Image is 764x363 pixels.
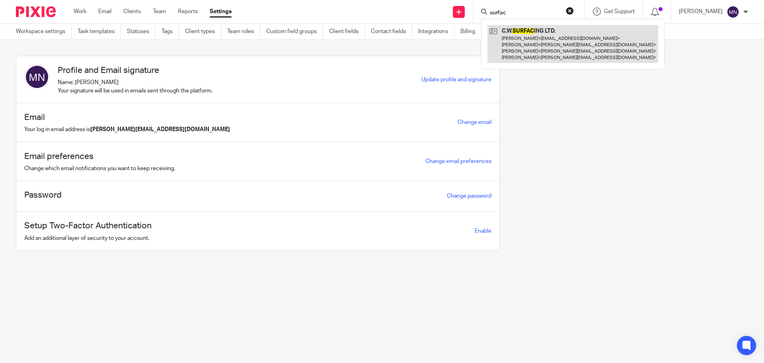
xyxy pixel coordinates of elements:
a: Client fields [329,24,365,39]
p: Name: [PERSON_NAME] Your signature will be used in emails sent through the platform. [58,78,212,95]
a: Workspace settings [16,24,72,39]
p: Add an additional layer of security to your account. [24,234,152,242]
a: Team [153,8,166,16]
a: Custom field groups [266,24,323,39]
input: Search [489,10,561,17]
a: Update profile and signature [421,77,491,82]
a: Integrations [418,24,454,39]
a: Task templates [78,24,121,39]
a: Billing [460,24,481,39]
button: Clear [566,7,574,15]
img: svg%3E [727,6,739,18]
a: Clients [123,8,141,16]
a: Change email preferences [425,159,491,164]
a: Statuses [127,24,156,39]
img: svg%3E [24,64,50,90]
a: Contact fields [371,24,412,39]
b: [PERSON_NAME][EMAIL_ADDRESS][DOMAIN_NAME] [90,127,230,132]
p: [PERSON_NAME] [679,8,723,16]
span: Enable [475,228,491,234]
a: Change email [458,120,491,125]
a: Tags [162,24,179,39]
a: Email [98,8,111,16]
p: Change which email notifications you want to keep receiving. [24,165,175,173]
p: Your log in email address is [24,126,230,133]
a: Work [74,8,86,16]
a: Team roles [227,24,260,39]
span: Get Support [604,9,635,14]
h1: Setup Two-Factor Authentication [24,220,152,232]
a: Client types [185,24,221,39]
a: Change password [447,193,491,199]
h1: Email preferences [24,150,175,163]
img: Pixie [16,6,56,17]
h1: Profile and Email signature [58,64,212,77]
a: Reports [178,8,198,16]
a: Settings [210,8,232,16]
h1: Email [24,111,230,124]
h1: Password [24,189,62,201]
